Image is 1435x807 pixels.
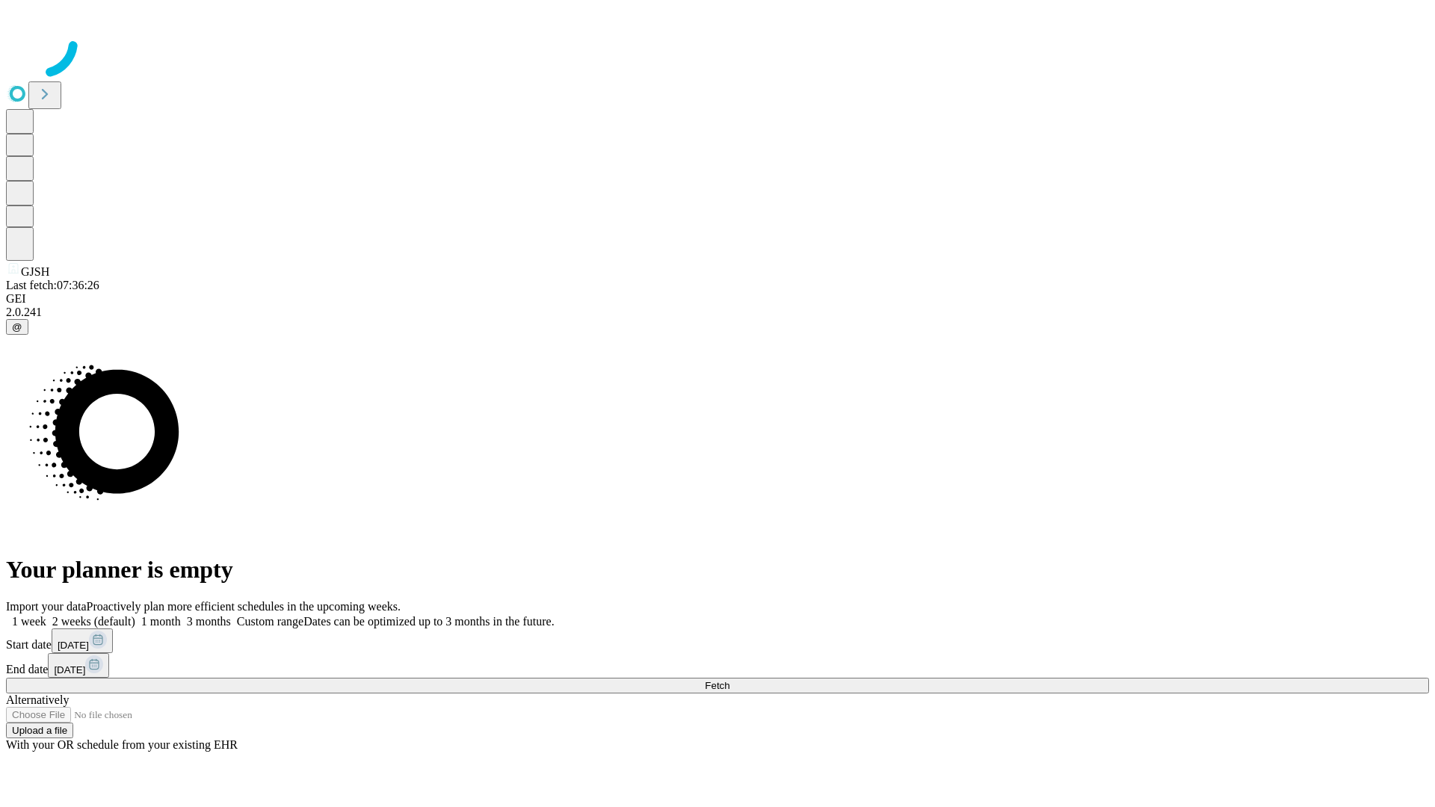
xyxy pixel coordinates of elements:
[6,738,238,751] span: With your OR schedule from your existing EHR
[6,556,1429,584] h1: Your planner is empty
[6,319,28,335] button: @
[58,640,89,651] span: [DATE]
[6,628,1429,653] div: Start date
[12,615,46,628] span: 1 week
[6,279,99,291] span: Last fetch: 07:36:26
[52,615,135,628] span: 2 weeks (default)
[87,600,401,613] span: Proactively plan more efficient schedules in the upcoming weeks.
[48,653,109,678] button: [DATE]
[6,653,1429,678] div: End date
[705,680,729,691] span: Fetch
[237,615,303,628] span: Custom range
[187,615,231,628] span: 3 months
[12,321,22,333] span: @
[54,664,85,675] span: [DATE]
[21,265,49,278] span: GJSH
[6,678,1429,693] button: Fetch
[6,693,69,706] span: Alternatively
[6,723,73,738] button: Upload a file
[303,615,554,628] span: Dates can be optimized up to 3 months in the future.
[6,306,1429,319] div: 2.0.241
[52,628,113,653] button: [DATE]
[141,615,181,628] span: 1 month
[6,600,87,613] span: Import your data
[6,292,1429,306] div: GEI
